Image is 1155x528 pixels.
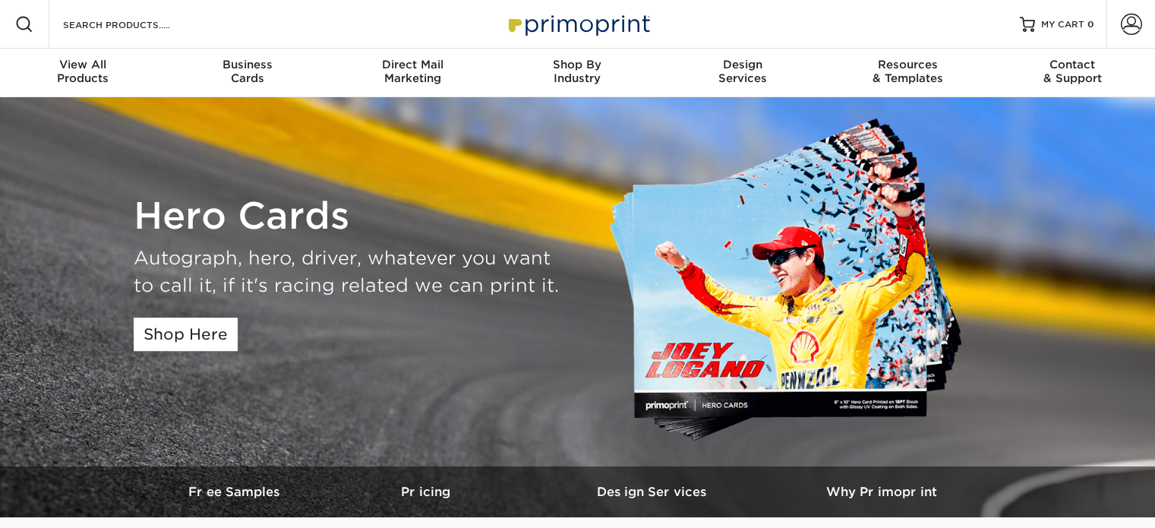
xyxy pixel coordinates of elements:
h3: Pricing [312,485,540,499]
a: Direct MailMarketing [330,49,495,97]
div: Services [660,58,825,85]
a: Design Services [540,466,768,517]
span: Design [660,58,825,71]
a: Contact& Support [990,49,1155,97]
h3: Why Primoprint [768,485,996,499]
h3: Free Samples [160,485,312,499]
a: Shop Here [134,318,238,351]
a: Pricing [312,466,540,517]
div: & Templates [825,58,989,85]
span: Resources [825,58,989,71]
span: Contact [990,58,1155,71]
div: Cards [165,58,330,85]
div: & Support [990,58,1155,85]
div: Autograph, hero, driver, whatever you want to call it, if it's racing related we can print it. [134,245,566,299]
h3: Design Services [540,485,768,499]
a: Resources& Templates [825,49,989,97]
img: Primoprint [502,8,654,40]
span: MY CART [1041,18,1084,31]
div: Industry [495,58,660,85]
span: Business [165,58,330,71]
span: Direct Mail [330,58,495,71]
span: Shop By [495,58,660,71]
a: Free Samples [160,466,312,517]
a: Why Primoprint [768,466,996,517]
a: BusinessCards [165,49,330,97]
a: DesignServices [660,49,825,97]
h1: Hero Cards [134,194,566,239]
div: Marketing [330,58,495,85]
a: Shop ByIndustry [495,49,660,97]
input: SEARCH PRODUCTS..... [62,15,210,33]
img: Custom Hero Cards [608,115,980,448]
span: 0 [1087,19,1094,30]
